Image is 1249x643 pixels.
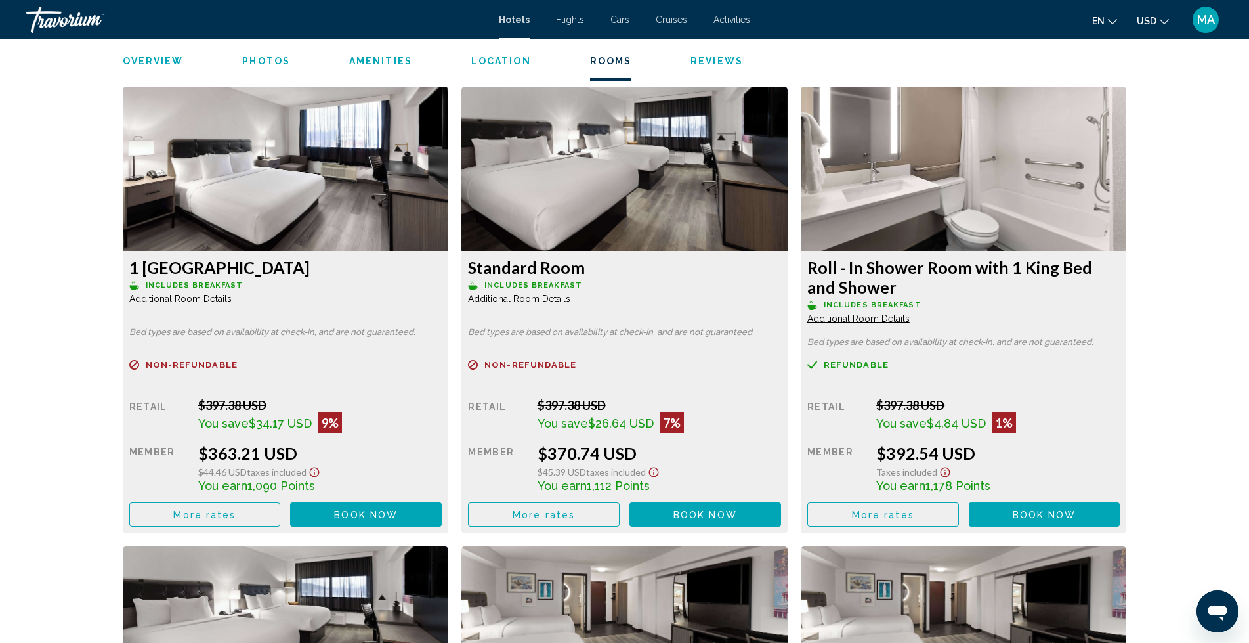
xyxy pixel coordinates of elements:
div: $392.54 USD [876,443,1120,463]
span: Taxes included [247,466,307,477]
button: Amenities [349,55,412,67]
span: Photos [242,56,290,66]
div: Retail [129,398,188,433]
button: Book now [969,502,1120,527]
span: Includes Breakfast [824,301,921,309]
span: Additional Room Details [129,294,232,304]
span: Reviews [690,56,743,66]
a: Activities [713,14,750,25]
span: Refundable [824,361,889,369]
span: Additional Room Details [468,294,570,304]
span: Amenities [349,56,412,66]
div: 1% [992,412,1016,433]
img: b87230f7-51a7-4fc1-8829-63d78377e462.jpeg [123,87,449,251]
span: More rates [513,510,575,520]
span: Location [471,56,531,66]
a: Hotels [499,14,530,25]
div: $397.38 USD [538,398,781,412]
div: Member [468,443,527,493]
p: Bed types are based on availability at check-in, and are not guaranteed. [129,328,442,337]
span: Book now [1013,510,1076,520]
span: You earn [538,479,587,493]
div: $397.38 USD [876,398,1120,412]
button: Reviews [690,55,743,67]
p: Bed types are based on availability at check-in, and are not guaranteed. [807,338,1120,347]
div: 9% [318,412,342,433]
span: You save [876,416,927,430]
span: Additional Room Details [807,313,910,324]
button: Change language [1092,11,1117,30]
span: You earn [876,479,925,493]
button: Book now [290,502,442,527]
button: Location [471,55,531,67]
span: en [1092,16,1105,26]
h3: Roll - In Shower Room with 1 King Bed and Shower [807,257,1120,297]
a: Cars [610,14,629,25]
button: User Menu [1189,6,1223,33]
button: More rates [129,502,281,527]
span: $26.64 USD [588,416,654,430]
button: More rates [468,502,620,527]
span: Book now [673,510,737,520]
span: Non-refundable [484,361,576,369]
span: 1,112 Points [587,479,650,493]
span: $4.84 USD [927,416,986,430]
button: Rooms [590,55,632,67]
span: USD [1137,16,1156,26]
button: Overview [123,55,184,67]
span: Book now [334,510,398,520]
div: Retail [807,398,866,433]
span: Includes Breakfast [146,281,243,290]
span: 1,178 Points [925,479,990,493]
div: Member [807,443,866,493]
span: You save [198,416,249,430]
div: 7% [660,412,684,433]
a: Refundable [807,360,1120,370]
span: Rooms [590,56,632,66]
span: MA [1197,13,1215,26]
div: Retail [468,398,527,433]
span: 1,090 Points [247,479,315,493]
span: You save [538,416,588,430]
span: Overview [123,56,184,66]
img: 51c275d4-8acf-47e4-bfbb-fd11f40530db.jpeg [801,87,1127,251]
button: Show Taxes and Fees disclaimer [307,463,322,478]
span: Non-refundable [146,361,238,369]
span: $34.17 USD [249,416,312,430]
span: More rates [852,510,914,520]
button: Show Taxes and Fees disclaimer [937,463,953,478]
p: Bed types are based on availability at check-in, and are not guaranteed. [468,328,781,337]
button: Book now [629,502,781,527]
iframe: Кнопка запуска окна обмена сообщениями [1196,590,1238,632]
div: $363.21 USD [198,443,442,463]
button: More rates [807,502,959,527]
button: Change currency [1137,11,1169,30]
span: Taxes included [876,466,937,477]
span: Includes Breakfast [484,281,582,290]
span: You earn [198,479,247,493]
span: $45.39 USD [538,466,586,477]
h3: Standard Room [468,257,781,277]
button: Photos [242,55,290,67]
a: Cruises [656,14,687,25]
span: More rates [173,510,236,520]
a: Travorium [26,7,486,33]
span: $44.46 USD [198,466,247,477]
h3: 1 [GEOGRAPHIC_DATA] [129,257,442,277]
div: $397.38 USD [198,398,442,412]
a: Flights [556,14,584,25]
button: Show Taxes and Fees disclaimer [646,463,662,478]
div: Member [129,443,188,493]
img: 368168a1-1f10-43a9-b72d-728605d7d0bb.jpeg [461,87,788,251]
div: $370.74 USD [538,443,781,463]
span: Taxes included [586,466,646,477]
